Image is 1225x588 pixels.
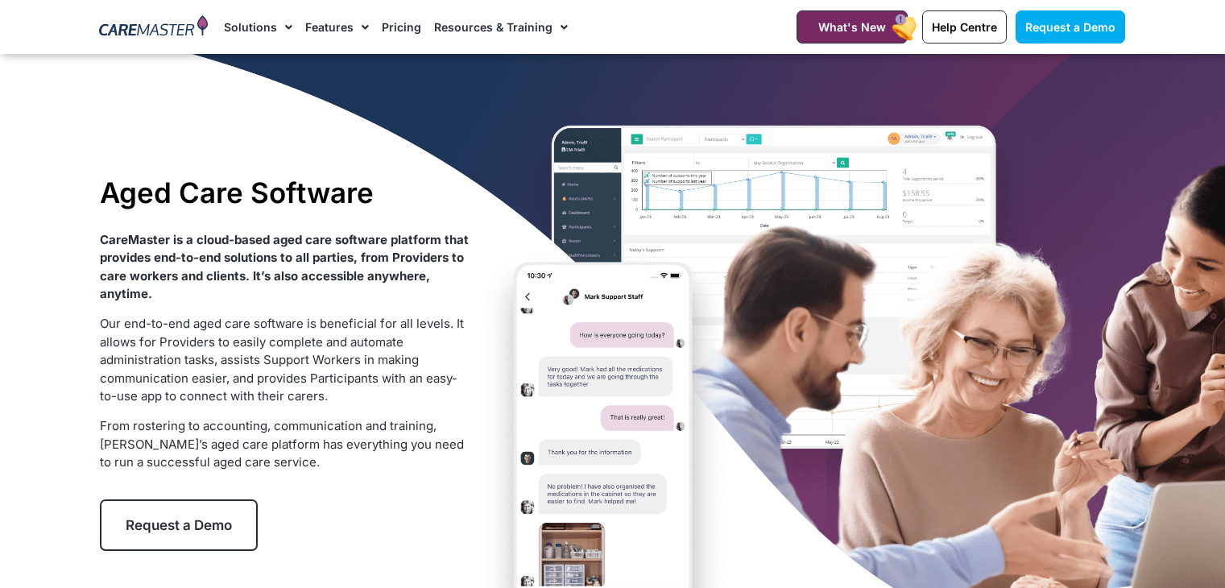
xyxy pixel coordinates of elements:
img: CareMaster Logo [99,15,208,39]
a: Help Centre [922,10,1007,43]
strong: CareMaster is a cloud-based aged care software platform that provides end-to-end solutions to all... [100,232,469,302]
a: Request a Demo [1016,10,1125,43]
h1: Aged Care Software [100,176,470,209]
span: Request a Demo [126,517,232,533]
span: Help Centre [932,20,997,34]
a: What's New [797,10,908,43]
span: Request a Demo [1025,20,1115,34]
span: Our end-to-end aged care software is beneficial for all levels. It allows for Providers to easily... [100,316,464,404]
span: What's New [818,20,886,34]
span: From rostering to accounting, communication and training, [PERSON_NAME]’s aged care platform has ... [100,418,464,470]
a: Request a Demo [100,499,258,551]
